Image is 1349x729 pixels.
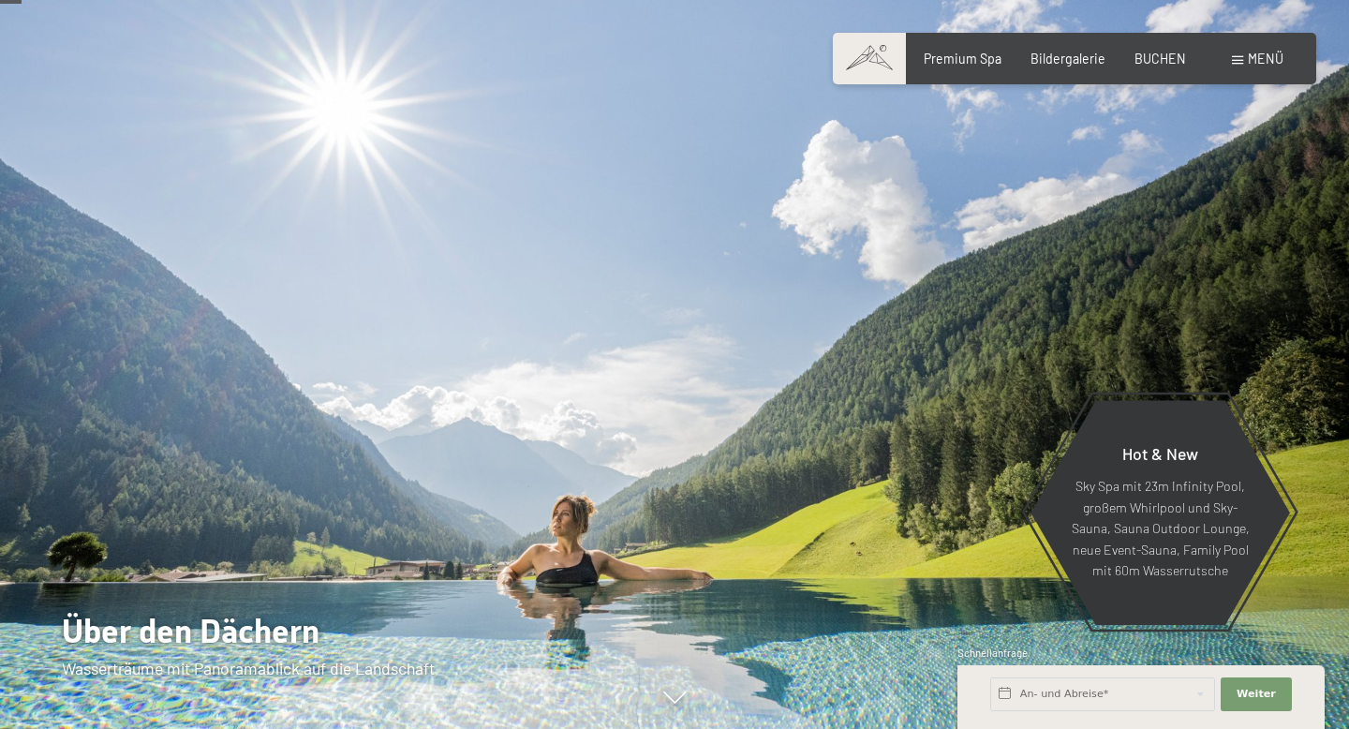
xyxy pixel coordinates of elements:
p: Sky Spa mit 23m Infinity Pool, großem Whirlpool und Sky-Sauna, Sauna Outdoor Lounge, neue Event-S... [1071,476,1250,582]
span: Menü [1248,51,1283,67]
a: Bildergalerie [1030,51,1105,67]
a: BUCHEN [1134,51,1186,67]
a: Hot & New Sky Spa mit 23m Infinity Pool, großem Whirlpool und Sky-Sauna, Sauna Outdoor Lounge, ne... [1030,399,1291,626]
span: Schnellanfrage [957,647,1028,659]
span: Weiter [1237,687,1276,702]
button: Weiter [1221,677,1292,711]
a: Premium Spa [924,51,1001,67]
span: Hot & New [1122,443,1198,464]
